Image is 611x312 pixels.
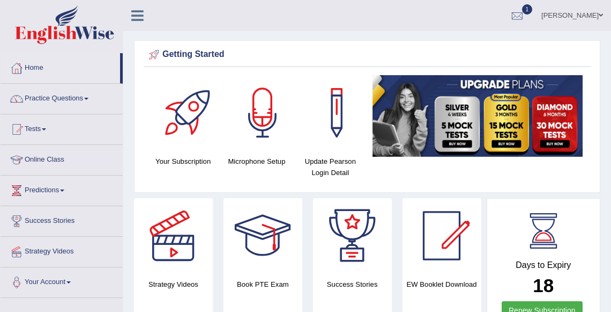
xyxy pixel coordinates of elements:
a: Tests [1,114,123,141]
img: small5.jpg [372,75,583,157]
div: Getting Started [146,47,588,63]
a: Strategy Videos [1,237,123,264]
h4: Microphone Setup [225,156,288,167]
a: Practice Questions [1,84,123,111]
h4: Your Subscription [152,156,214,167]
h4: Update Pearson Login Detail [299,156,362,178]
a: Your Account [1,267,123,294]
span: 1 [522,4,533,14]
h4: Days to Expiry [499,260,588,270]
a: Home [1,53,120,80]
h4: Strategy Videos [134,279,213,290]
a: Online Class [1,145,123,172]
h4: EW Booklet Download [403,279,481,290]
h4: Success Stories [313,279,392,290]
a: Success Stories [1,206,123,233]
b: 18 [533,275,554,296]
h4: Book PTE Exam [223,279,302,290]
a: Predictions [1,176,123,202]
